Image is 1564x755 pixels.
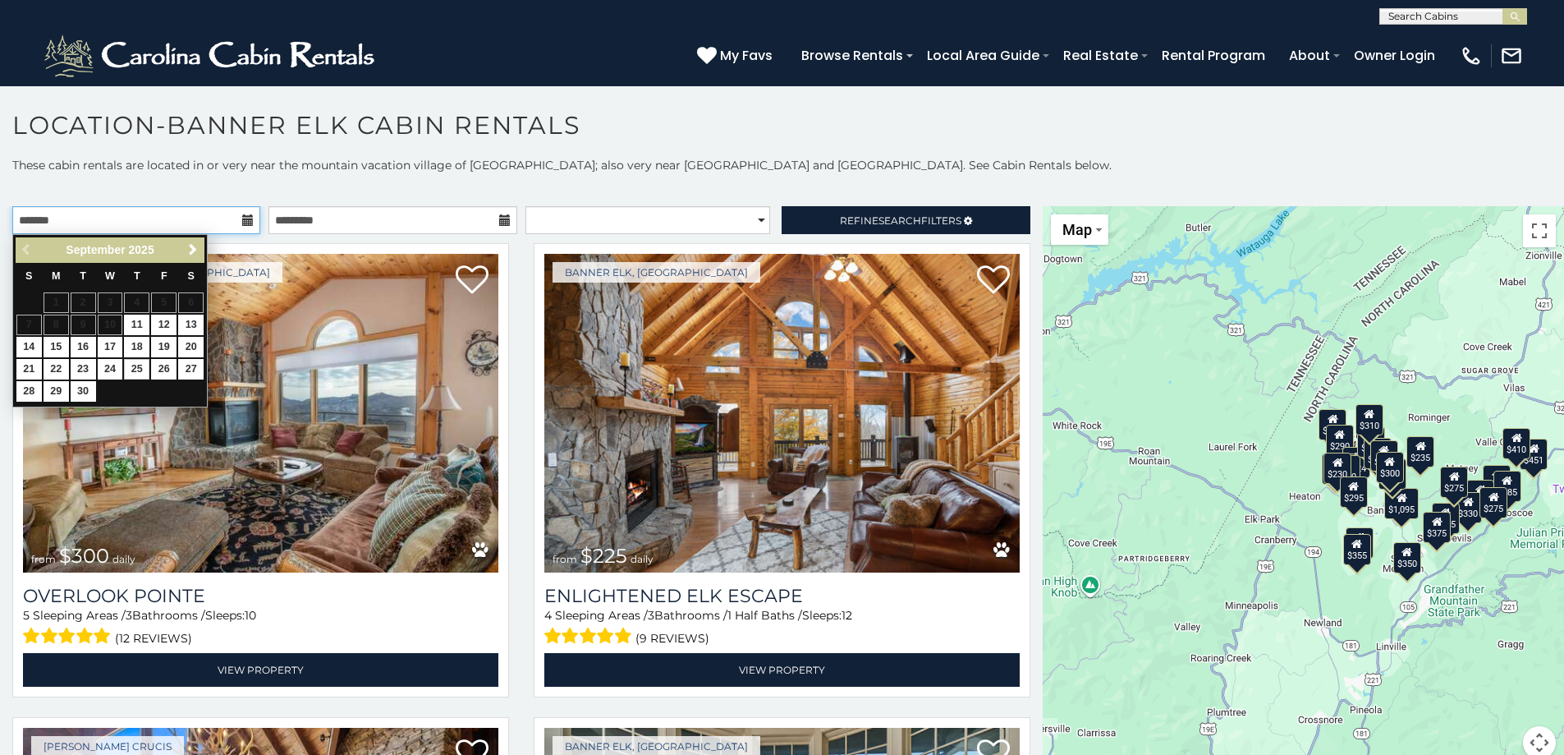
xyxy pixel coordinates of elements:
[1346,527,1374,559] div: $225
[1319,408,1347,440] div: $720
[1051,214,1108,245] button: Change map style
[720,45,773,66] span: My Favs
[1407,436,1435,467] div: $235
[544,607,1020,649] div: Sleeping Areas / Bathrooms / Sleeps:
[124,359,149,380] a: 25
[112,553,135,565] span: daily
[80,270,86,282] span: Tuesday
[105,270,115,282] span: Wednesday
[1500,44,1523,67] img: mail-regular-white.png
[44,337,69,357] a: 15
[1520,438,1548,469] div: $451
[129,243,154,256] span: 2025
[1346,41,1443,70] a: Owner Login
[23,585,498,607] a: Overlook Pointe
[782,206,1030,234] a: RefineSearchFilters
[16,381,42,402] a: 28
[1062,221,1092,238] span: Map
[161,270,167,282] span: Friday
[52,270,61,282] span: Monday
[71,359,96,380] a: 23
[840,214,961,227] span: Refine Filters
[842,608,852,623] span: 12
[1376,452,1404,483] div: $300
[1355,403,1383,435] div: $310
[178,315,204,335] a: 13
[1324,452,1352,483] div: $230
[1385,488,1420,519] div: $1,095
[44,381,69,402] a: 29
[23,254,498,573] a: Overlook Pointe from $300 daily
[1424,512,1452,543] div: $375
[793,41,911,70] a: Browse Rentals
[71,381,96,402] a: 30
[25,270,32,282] span: Sunday
[1343,533,1371,564] div: $355
[1493,470,1521,501] div: $485
[44,359,69,380] a: 22
[59,544,109,568] span: $300
[919,41,1048,70] a: Local Area Guide
[16,337,42,357] a: 14
[98,337,123,357] a: 17
[878,214,921,227] span: Search
[1432,502,1460,533] div: $305
[151,315,177,335] a: 12
[977,264,1010,298] a: Add to favorites
[23,607,498,649] div: Sleeping Areas / Bathrooms / Sleeps:
[1342,447,1370,478] div: $424
[23,608,30,623] span: 5
[126,608,132,623] span: 3
[1441,467,1469,498] div: $275
[16,359,42,380] a: 21
[648,608,654,623] span: 3
[66,243,125,256] span: September
[1503,428,1531,459] div: $410
[553,262,760,283] a: Banner Elk, [GEOGRAPHIC_DATA]
[98,359,123,380] a: 24
[178,359,204,380] a: 27
[544,254,1020,573] img: Enlightened Elk Escape
[1393,542,1421,573] div: $350
[23,254,498,573] img: Overlook Pointe
[124,315,149,335] a: 11
[544,585,1020,607] a: Enlightened Elk Escape
[1326,425,1354,456] div: $290
[1154,41,1273,70] a: Rental Program
[1364,438,1392,469] div: $460
[182,240,203,260] a: Next
[71,337,96,357] a: 16
[1055,41,1146,70] a: Real Estate
[124,337,149,357] a: 18
[580,544,627,568] span: $225
[1455,492,1483,523] div: $330
[1340,476,1368,508] div: $295
[1281,41,1338,70] a: About
[188,270,195,282] span: Saturday
[1322,453,1350,485] div: $305
[727,608,802,623] span: 1 Half Baths /
[115,628,192,649] span: (12 reviews)
[1370,440,1398,471] div: $570
[1523,214,1556,247] button: Toggle fullscreen view
[1484,464,1511,495] div: $400
[544,653,1020,687] a: View Property
[1467,479,1495,510] div: $400
[31,553,56,565] span: from
[1460,44,1483,67] img: phone-regular-white.png
[697,45,777,67] a: My Favs
[186,243,200,256] span: Next
[178,337,204,357] a: 20
[151,337,177,357] a: 19
[1379,458,1407,489] div: $170
[553,553,577,565] span: from
[1358,426,1386,457] div: $535
[1480,486,1508,518] div: $275
[635,628,709,649] span: (9 reviews)
[41,31,382,81] img: White-1-2.png
[544,608,552,623] span: 4
[544,254,1020,573] a: Enlightened Elk Escape from $225 daily
[151,359,177,380] a: 26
